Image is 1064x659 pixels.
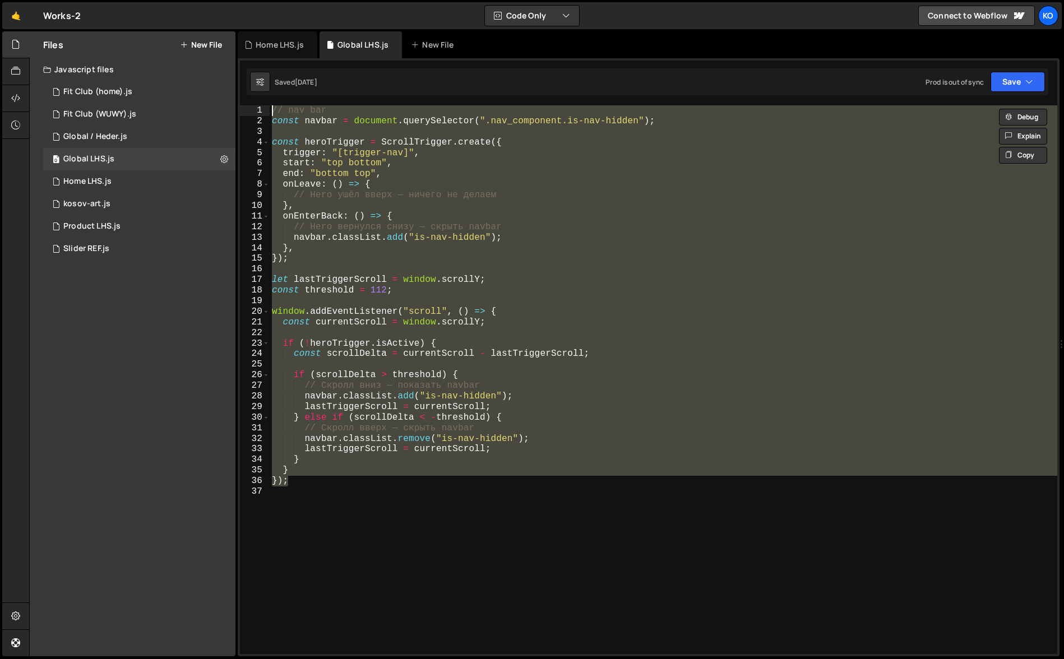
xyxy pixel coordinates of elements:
[180,40,222,49] button: New File
[240,402,270,412] div: 29
[295,77,317,87] div: [DATE]
[63,199,110,209] div: kosov-art.js
[63,244,109,254] div: Slider REF.js
[1038,6,1058,26] a: Ko
[240,137,270,148] div: 4
[256,39,304,50] div: Home LHS.js
[240,328,270,338] div: 22
[53,156,59,165] span: 0
[240,349,270,359] div: 24
[485,6,579,26] button: Code Only
[63,87,132,97] div: Fit Club (home).js
[411,39,458,50] div: New File
[43,126,235,148] div: 6928/31203.js
[240,211,270,222] div: 11
[43,39,63,51] h2: Files
[63,154,114,164] div: Global LHS.js
[999,128,1047,145] button: Explain
[240,338,270,349] div: 23
[240,253,270,264] div: 15
[240,486,270,497] div: 37
[240,380,270,391] div: 27
[240,391,270,402] div: 28
[240,201,270,211] div: 10
[240,158,270,169] div: 6
[240,233,270,243] div: 13
[337,39,388,50] div: Global LHS.js
[63,177,112,187] div: Home LHS.js
[999,109,1047,126] button: Debug
[63,109,136,119] div: Fit Club (WUWY).js
[240,296,270,307] div: 19
[926,77,984,87] div: Prod is out of sync
[240,243,270,254] div: 14
[240,179,270,190] div: 8
[43,215,235,238] div: 6928/45341.js
[240,370,270,380] div: 26
[43,238,235,260] div: 6928/45342.js
[43,148,235,170] div: 6928/45086.js
[30,58,235,81] div: Javascript files
[43,193,235,215] div: 6928/22909.js
[240,169,270,179] div: 7
[240,222,270,233] div: 12
[240,359,270,370] div: 25
[240,434,270,444] div: 32
[240,465,270,476] div: 35
[240,105,270,116] div: 1
[63,221,121,231] div: Product LHS.js
[999,147,1047,164] button: Copy
[43,81,235,103] div: 6928/27047.js
[240,148,270,159] div: 5
[991,72,1045,92] button: Save
[240,317,270,328] div: 21
[240,116,270,127] div: 2
[240,190,270,201] div: 9
[63,132,127,142] div: Global / Heder.js
[43,9,81,22] div: Works-2
[275,77,317,87] div: Saved
[240,275,270,285] div: 17
[240,307,270,317] div: 20
[240,285,270,296] div: 18
[240,454,270,465] div: 34
[918,6,1035,26] a: Connect to Webflow
[240,264,270,275] div: 16
[240,423,270,434] div: 31
[2,2,30,29] a: 🤙
[43,170,235,193] div: 6928/45087.js
[240,444,270,454] div: 33
[43,103,235,126] div: 6928/31842.js
[240,412,270,423] div: 30
[240,476,270,486] div: 36
[240,127,270,137] div: 3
